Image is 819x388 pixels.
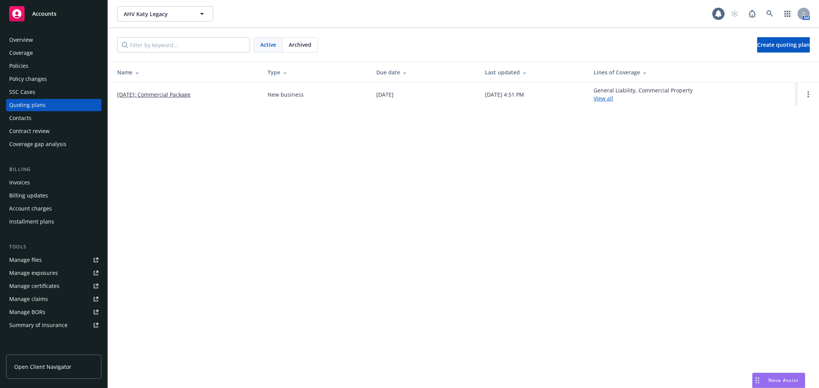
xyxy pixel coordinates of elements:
[9,306,45,318] div: Manage BORs
[9,112,31,124] div: Contacts
[6,176,101,189] a: Invoices
[745,6,760,21] a: Report a Bug
[594,86,693,102] div: General Liability, Commercial Property
[752,373,805,388] button: Nova Assist
[32,11,56,17] span: Accounts
[117,6,213,21] button: AHV Katy Legacy
[757,37,810,53] a: Create quoting plan
[124,10,190,18] span: AHV Katy Legacy
[117,68,255,76] div: Name
[6,34,101,46] a: Overview
[9,215,54,228] div: Installment plans
[6,125,101,137] a: Contract review
[762,6,778,21] a: Search
[9,189,48,202] div: Billing updates
[9,125,50,137] div: Contract review
[9,254,42,266] div: Manage files
[9,176,30,189] div: Invoices
[9,99,46,111] div: Quoting plans
[376,90,394,99] div: [DATE]
[6,280,101,292] a: Manage certificates
[6,73,101,85] a: Policy changes
[6,254,101,266] a: Manage files
[6,99,101,111] a: Quoting plans
[594,95,613,102] a: View all
[260,41,276,49] span: Active
[757,41,810,48] span: Create quoting plan
[289,41,311,49] span: Archived
[9,293,48,305] div: Manage claims
[6,138,101,150] a: Coverage gap analysis
[9,267,58,279] div: Manage exposures
[768,377,799,383] span: Nova Assist
[9,60,28,72] div: Policies
[6,202,101,215] a: Account charges
[753,373,762,388] div: Drag to move
[9,280,60,292] div: Manage certificates
[117,37,250,53] input: Filter by keyword...
[6,47,101,59] a: Coverage
[9,319,68,331] div: Summary of insurance
[594,68,791,76] div: Lines of Coverage
[485,68,581,76] div: Last updated
[9,34,33,46] div: Overview
[9,73,47,85] div: Policy changes
[268,68,364,76] div: Type
[6,3,101,25] a: Accounts
[804,90,813,99] a: Open options
[6,293,101,305] a: Manage claims
[9,202,52,215] div: Account charges
[6,319,101,331] a: Summary of insurance
[6,166,101,173] div: Billing
[727,6,742,21] a: Start snowing
[6,112,101,124] a: Contacts
[6,215,101,228] a: Installment plans
[9,138,66,150] div: Coverage gap analysis
[117,90,190,99] a: [DATE]: Commercial Package
[268,90,304,99] div: New business
[9,86,35,98] div: SSC Cases
[6,60,101,72] a: Policies
[376,68,473,76] div: Due date
[6,243,101,251] div: Tools
[6,189,101,202] a: Billing updates
[6,86,101,98] a: SSC Cases
[6,306,101,318] a: Manage BORs
[6,267,101,279] a: Manage exposures
[6,347,101,354] div: Analytics hub
[14,363,71,371] span: Open Client Navigator
[780,6,795,21] a: Switch app
[485,90,524,99] div: [DATE] 4:51 PM
[9,47,33,59] div: Coverage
